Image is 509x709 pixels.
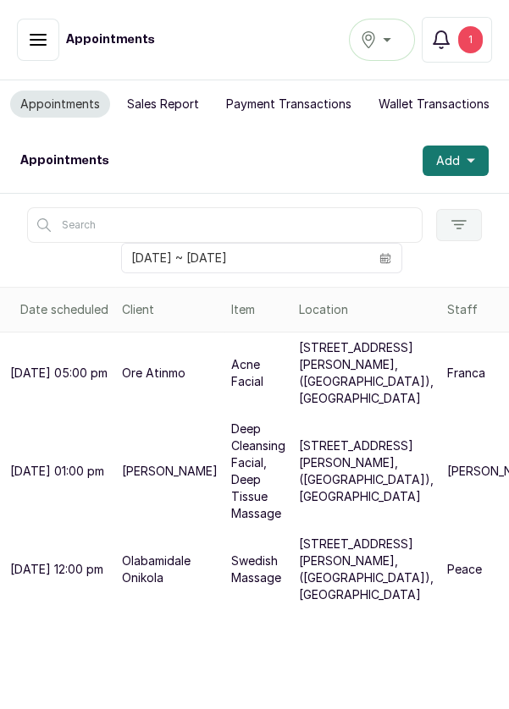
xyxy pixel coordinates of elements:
p: Ore Atinmo [122,365,185,382]
p: Franca [447,365,485,382]
button: Add [423,146,489,176]
span: Add [436,152,460,169]
p: [DATE] 01:00 pm [10,463,104,480]
p: [DATE] 05:00 pm [10,365,108,382]
div: Client [122,301,218,318]
div: 1 [458,26,483,53]
p: Deep Cleansing Facial, Deep Tissue Massage [231,420,285,522]
p: Peace [447,561,482,578]
button: Sales Report [117,91,209,118]
button: Wallet Transactions [368,91,500,118]
p: [STREET_ADDRESS][PERSON_NAME], ([GEOGRAPHIC_DATA]), [GEOGRAPHIC_DATA] [299,536,434,603]
div: Location [299,301,434,318]
input: Search [27,207,423,243]
button: Payment Transactions [216,91,362,118]
p: [STREET_ADDRESS][PERSON_NAME], ([GEOGRAPHIC_DATA]), [GEOGRAPHIC_DATA] [299,437,434,505]
p: [PERSON_NAME] [122,463,218,480]
h1: Appointments [20,152,109,169]
p: Swedish Massage [231,552,285,586]
p: Olabamidale Onikola [122,552,218,586]
h1: Appointments [66,31,155,48]
div: Date scheduled [20,301,108,318]
button: Appointments [10,91,110,118]
p: [DATE] 12:00 pm [10,561,103,578]
input: Select date [122,244,369,272]
div: Item [231,301,285,318]
p: [STREET_ADDRESS][PERSON_NAME], ([GEOGRAPHIC_DATA]), [GEOGRAPHIC_DATA] [299,339,434,407]
p: Acne Facial [231,356,285,390]
svg: calendar [379,252,391,264]
button: 1 [422,17,492,63]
